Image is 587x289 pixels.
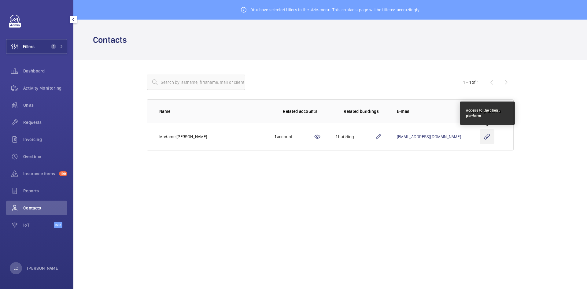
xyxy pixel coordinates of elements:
span: Invoicing [23,136,67,143]
a: [EMAIL_ADDRESS][DOMAIN_NAME] [397,134,461,139]
div: 1 account [275,134,314,140]
span: Overtime [23,154,67,160]
input: Search by lastname, firstname, mail or client [147,75,245,90]
span: Contacts [23,205,67,211]
div: Access to the client platform [466,108,509,119]
p: [PERSON_NAME] [27,265,60,271]
span: Dashboard [23,68,67,74]
span: 199 [59,171,67,176]
p: LC [13,265,18,271]
span: Beta [54,222,62,228]
span: IoT [23,222,54,228]
p: Related accounts [283,108,317,114]
button: Filters1 [6,39,67,54]
span: Reports [23,188,67,194]
span: 1 [51,44,56,49]
p: Madame [PERSON_NAME] [159,134,207,140]
p: Name [159,108,265,114]
div: 1 building [336,134,375,140]
span: Requests [23,119,67,125]
span: Units [23,102,67,108]
span: Filters [23,43,35,50]
p: Related buildings [344,108,379,114]
h1: Contacts [93,34,131,46]
span: Insurance items [23,171,57,177]
span: Activity Monitoring [23,85,67,91]
div: 1 – 1 of 1 [463,79,478,85]
p: E-mail [397,108,461,114]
